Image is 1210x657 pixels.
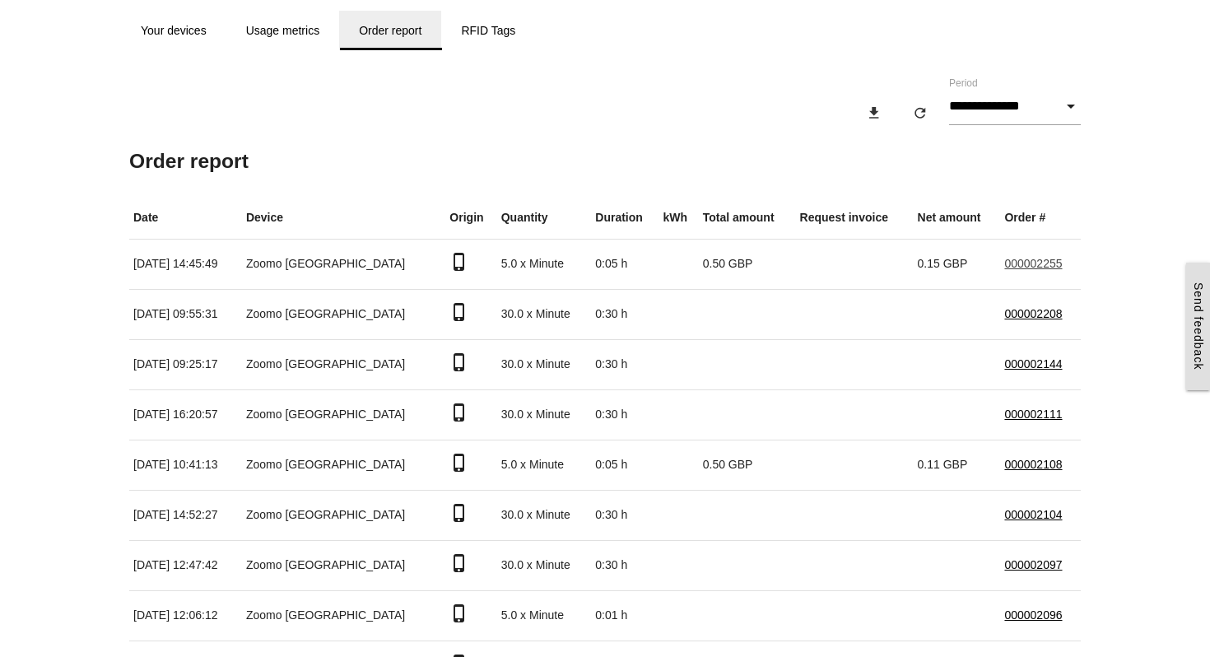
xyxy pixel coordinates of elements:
[445,197,496,240] th: Origin
[1004,408,1062,421] a: 000002111
[912,98,928,128] i: refresh
[449,603,469,623] i: phone_iphone
[242,197,445,240] th: Device
[242,540,445,590] td: Zoomo [GEOGRAPHIC_DATA]
[129,150,1081,172] h5: Order report
[441,11,535,50] a: RFID Tags
[129,590,242,641] td: [DATE] 12:06:12
[449,503,469,523] i: phone_iphone
[1004,307,1062,320] a: 000002208
[591,289,659,339] td: 0:30 h
[129,339,242,389] td: [DATE] 09:25:17
[449,453,469,473] i: phone_iphone
[129,440,242,490] td: [DATE] 10:41:13
[591,339,659,389] td: 0:30 h
[339,11,441,50] a: Order report
[899,98,942,128] button: refresh
[497,289,592,339] td: 30.0 x Minute
[591,239,659,289] td: 0:05 h
[1004,508,1062,521] a: 000002104
[853,98,896,128] button: download
[949,76,978,91] label: Period
[449,553,469,573] i: phone_iphone
[591,197,659,240] th: Duration
[242,389,445,440] td: Zoomo [GEOGRAPHIC_DATA]
[242,339,445,389] td: Zoomo [GEOGRAPHIC_DATA]
[591,440,659,490] td: 0:05 h
[129,490,242,540] td: [DATE] 14:52:27
[449,302,469,322] i: phone_iphone
[497,590,592,641] td: 5.0 x Minute
[242,490,445,540] td: Zoomo [GEOGRAPHIC_DATA]
[129,540,242,590] td: [DATE] 12:47:42
[226,11,339,50] a: Usage metrics
[591,490,659,540] td: 0:30 h
[497,490,592,540] td: 30.0 x Minute
[497,339,592,389] td: 30.0 x Minute
[914,440,1001,490] td: 0.11 GBP
[699,440,796,490] td: 0.50 GBP
[497,389,592,440] td: 30.0 x Minute
[497,540,592,590] td: 30.0 x Minute
[591,389,659,440] td: 0:30 h
[1186,263,1210,389] a: Send feedback
[914,197,1001,240] th: Net amount
[591,590,659,641] td: 0:01 h
[699,197,796,240] th: Total amount
[129,389,242,440] td: [DATE] 16:20:57
[129,289,242,339] td: [DATE] 09:55:31
[796,197,914,240] th: Request invoice
[1000,197,1081,240] th: Order #
[1004,608,1062,622] a: 000002096
[129,197,242,240] th: Date
[121,11,226,50] a: Your devices
[659,197,699,240] th: kWh
[449,403,469,422] i: phone_iphone
[242,239,445,289] td: Zoomo [GEOGRAPHIC_DATA]
[497,239,592,289] td: 5.0 x Minute
[449,352,469,372] i: phone_iphone
[1004,357,1062,370] a: 000002144
[591,540,659,590] td: 0:30 h
[1004,257,1062,270] a: 000002255
[449,252,469,272] i: phone_iphone
[242,590,445,641] td: Zoomo [GEOGRAPHIC_DATA]
[866,98,882,128] i: download
[914,239,1001,289] td: 0.15 GBP
[497,197,592,240] th: Quantity
[242,289,445,339] td: Zoomo [GEOGRAPHIC_DATA]
[242,440,445,490] td: Zoomo [GEOGRAPHIC_DATA]
[1004,458,1062,471] a: 000002108
[1004,558,1062,571] a: 000002097
[129,239,242,289] td: [DATE] 14:45:49
[699,239,796,289] td: 0.50 GBP
[497,440,592,490] td: 5.0 x Minute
